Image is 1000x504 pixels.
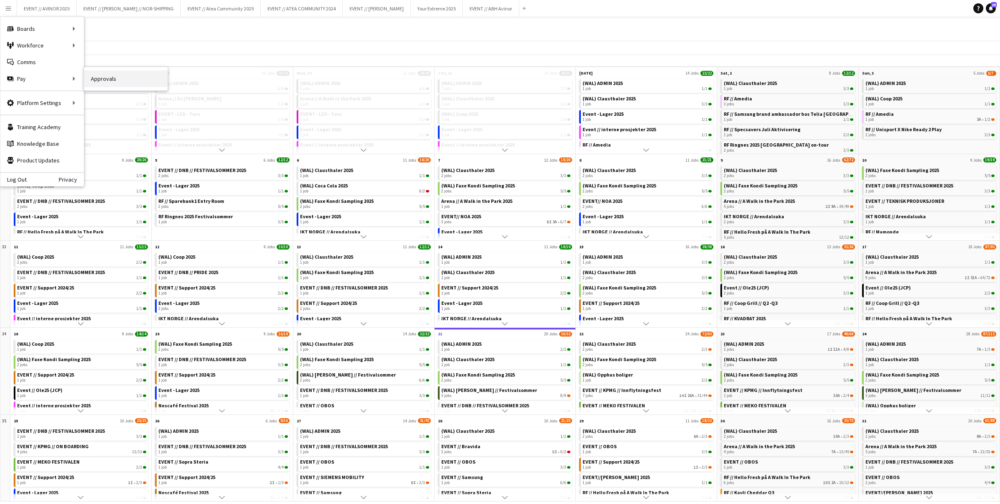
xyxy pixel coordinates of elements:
a: (WAL) Faxe Kondi Sampling 20252 jobs5/5 [300,197,429,209]
a: EVENT // DNB // PRIDE 20251 job1/1 [158,268,287,280]
span: 1 job [865,189,874,194]
a: (WAL) Clausthaler 20251 job1/1 [441,268,570,280]
span: 3A [977,117,981,122]
span: 3/3 [702,260,707,265]
span: 3/3 [702,173,707,178]
a: Arena // A Walk in the Park 20251 job1/1 [441,197,570,209]
span: 1 job [441,260,450,265]
span: 3/3 [278,173,284,178]
span: 2 jobs [582,204,593,209]
span: 6/6 [278,86,284,91]
span: 1/1 [702,220,707,225]
span: Arena // A Walk in the Park 2025 [441,198,512,204]
span: 1 job [865,102,874,107]
span: (WAL) ADMIN 2025 [582,254,623,260]
span: 1 job [300,117,308,122]
span: (WAL) Clausthaler 2025 [724,167,777,173]
span: 3/3 [278,220,284,225]
span: (WAL) ADMIN 2025 [865,80,906,86]
a: Arena // A Walk in the Park 20251 job1/1 [300,95,429,107]
span: 3/3 [843,148,849,153]
span: RF // Amedia [582,142,611,148]
a: RF // Unisport X Nike Ready 2 Play2 jobs3/3 [865,125,995,137]
span: 3/3 [843,173,849,178]
span: 1/1 [136,275,142,280]
a: RF Ringnes 2025 Festivalsommer1 job3/3 [158,212,287,225]
span: Arena // A Walk in the Park 2025 [865,269,937,275]
span: (WAL) Clausthaler 2025 [582,95,636,102]
span: 1/1 [702,132,707,137]
span: 8A [831,204,836,209]
span: 3/3 [843,102,849,107]
span: 1 job [17,189,25,194]
span: 5 jobs [724,235,734,240]
span: (WAL) Clausthaler 2025 [582,269,636,275]
span: RF // Specsavers Juli Aktivisering [724,126,800,132]
a: (WAL) Coop 20251 job1/1 [17,182,146,194]
span: 1 job [300,173,308,178]
a: RF Ringnes 2025 [GEOGRAPHIC_DATA] on-tour2 jobs3/3 [724,141,853,153]
a: Event // interne prosjekter 20251 job1/1 [582,125,712,137]
a: RF // Hello Fresh på A Walk In The Park1 job5/5 [17,228,146,240]
span: 1/2 [985,117,990,122]
span: 1/1 [278,260,284,265]
a: IKT NORGE // Arendalsuka1 job1/1 [865,212,995,225]
span: 1 job [441,117,450,122]
span: 1 job [724,132,732,137]
span: (WAL) Coop 2025 [441,111,478,117]
span: 12/12 [839,235,849,240]
span: 1 job [17,275,25,280]
span: 2 jobs [582,173,593,178]
span: (WAL) ADMIN 2025 [582,80,623,86]
span: IKT NORGE // Arendalsuka [865,213,926,220]
a: (WAL) Clausthaler 20251 job1/1 [441,95,570,107]
span: 2/2 [136,102,142,107]
span: RF // Mamonde [865,229,899,235]
span: 1 job [158,220,167,225]
div: • [441,220,570,225]
span: EVENT // DNB // FESTIVALSOMMER 2025 [158,167,246,173]
span: 1 job [300,132,308,137]
span: Event - Lager 2025 [441,126,482,132]
span: (WAL) Clausthaler 2025 [724,80,777,86]
a: RF // Amedia1 job3A•1/2 [865,110,995,122]
button: EVENT // [PERSON_NAME] // NOR-SHIPPING [77,0,181,17]
span: EVENT // DNB // PRIDE 2025 [158,269,218,275]
span: (WAL) ADMIN 2025 [441,80,482,86]
span: Event - Lager 2025 [300,213,341,220]
a: (WAL) ADMIN 20256 jobs6/6 [158,79,287,91]
a: (WAL) ADMIN 20251 job1/1 [865,79,995,91]
span: (WAL) Faxe Kondi Sampling 2025 [724,182,797,189]
span: 1 job [865,220,874,225]
a: Arena // DJ [PERSON_NAME]1 job2/2 [158,95,287,107]
span: 5/5 [702,189,707,194]
span: 1/1 [278,132,284,137]
span: Event - Lager 2025 [582,213,624,220]
a: (WAL) Coop 20251 job1/1 [441,110,570,122]
button: EVENT // Atea Community 2025 [181,0,261,17]
span: 1 job [865,204,874,209]
span: RF Ringnes 2025 Festivalsommer [158,213,233,220]
span: 2 jobs [17,260,27,265]
span: 1/1 [560,132,566,137]
span: 1/1 [419,102,425,107]
span: (WAL) Faxe Kondi Sampling 2025 [441,182,515,189]
span: RF // Samsung brand ambassador hos Telia Oslo City [724,111,873,117]
span: 1/1 [560,102,566,107]
a: Event - Lager 20251 job1/1 [582,110,712,122]
span: Arena // A Walk in the Park 2025 [724,198,795,204]
span: EVENT// NOA 2025 [441,213,481,220]
span: 2 jobs [724,260,734,265]
a: (WAL) Faxe Kondi Sampling 20252 jobs5/5 [724,268,853,280]
span: RF // Sparebank1 Entry Room [158,198,224,204]
span: 7 jobs [441,86,452,91]
a: EVENT// NOA 20252 jobs6/6 [582,197,712,209]
span: Event // interne prosjekter 2025 [582,126,656,132]
span: (WAL) Clausthaler 2025 [441,167,495,173]
span: 2 jobs [724,148,734,153]
span: 7/7 [560,86,566,91]
a: (WAL) Clausthaler 20252 jobs3/3 [724,253,853,265]
a: (WAL) Faxe Kondi Sampling 20252 jobs5/5 [441,182,570,194]
a: IKT NORGE // Arendalsuka2 jobs3/3 [724,212,853,225]
span: Event // interne prosjekter 2025 [441,142,515,148]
